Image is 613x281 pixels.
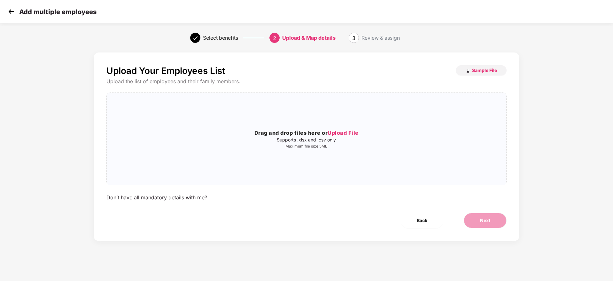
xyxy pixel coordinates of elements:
p: Upload Your Employees List [106,65,225,76]
span: Sample File [472,67,497,73]
span: Upload File [328,130,359,136]
span: Drag and drop files here orUpload FileSupports .xlsx and .csv onlyMaximum file size 5MB [107,93,506,185]
span: check [193,36,198,41]
div: Upload the list of employees and their family members. [106,78,507,85]
button: Next [464,213,507,228]
span: Back [417,217,427,224]
img: svg+xml;base64,PHN2ZyB4bWxucz0iaHR0cDovL3d3dy53My5vcmcvMjAwMC9zdmciIHdpZHRoPSIzMCIgaGVpZ2h0PSIzMC... [6,7,16,16]
div: Upload & Map details [282,33,336,43]
div: Select benefits [203,33,238,43]
p: Add multiple employees [19,8,97,16]
div: Review & assign [361,33,400,43]
div: Don’t have all mandatory details with me? [106,194,207,201]
h3: Drag and drop files here or [107,129,506,137]
img: download_icon [465,68,470,74]
button: Sample File [456,65,507,76]
span: 2 [273,35,276,41]
p: Supports .xlsx and .csv only [107,137,506,142]
button: Back [401,213,443,228]
p: Maximum file size 5MB [107,144,506,149]
span: 3 [352,35,355,41]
